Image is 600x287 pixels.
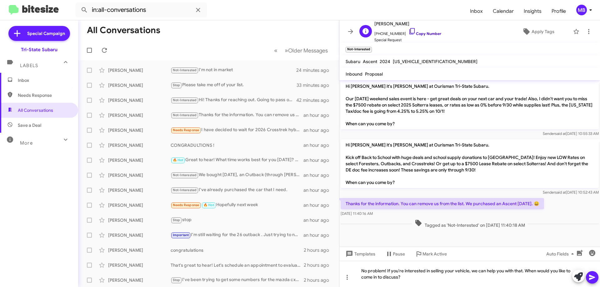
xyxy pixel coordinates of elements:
[18,107,53,113] span: All Conversations
[304,277,334,283] div: 2 hours ago
[108,187,171,193] div: [PERSON_NAME]
[303,127,334,133] div: an hour ago
[108,202,171,208] div: [PERSON_NAME]
[346,59,360,64] span: Subaru
[344,248,375,260] span: Templates
[171,276,304,284] div: I've been trying to get some numbers for the mazda cx9 you guys have but no one has gotten back t...
[297,97,334,103] div: 42 minutes ago
[108,97,171,103] div: [PERSON_NAME]
[339,248,380,260] button: Templates
[532,26,554,37] span: Apply Tags
[341,211,373,216] span: [DATE] 11:40:16 AM
[285,47,288,54] span: »
[18,122,41,128] span: Save a Deal
[506,26,570,37] button: Apply Tags
[173,188,197,192] span: Not-Interested
[108,277,171,283] div: [PERSON_NAME]
[304,247,334,253] div: 2 hours ago
[108,82,171,88] div: [PERSON_NAME]
[576,5,587,15] div: MB
[108,232,171,238] div: [PERSON_NAME]
[281,44,332,57] button: Next
[341,81,599,129] p: Hi [PERSON_NAME] it's [PERSON_NAME] at Ourisman Tri-State Subaru. Our [DATE] weekend sales event ...
[173,233,189,237] span: Important
[346,47,372,52] small: Not-Interested
[297,67,334,73] div: 24 minutes ago
[108,262,171,268] div: [PERSON_NAME]
[374,20,441,27] span: [PERSON_NAME]
[393,59,477,64] span: [US_VEHICLE_IDENTIFICATION_NUMBER]
[87,25,160,35] h1: All Conversations
[173,128,199,132] span: Needs Response
[339,261,600,287] div: No problem! If you're interested in selling your vehicle, we can help you with that. When would y...
[171,67,297,74] div: I'm not in market
[303,202,334,208] div: an hour ago
[76,2,207,17] input: Search
[108,112,171,118] div: [PERSON_NAME]
[171,231,303,239] div: I'm still waiting for the 26 outback . Just trying to narrow down where I will purchase
[303,142,334,148] div: an hour ago
[20,63,38,68] span: Labels
[27,30,65,37] span: Special Campaign
[171,201,303,209] div: Hopefully next week
[341,198,544,209] p: Thanks for the information. You can remove us from the list. We purchased an Ascent [DATE]. 😀
[346,71,362,77] span: Inbound
[173,278,180,282] span: Stop
[374,37,441,43] span: Special Request
[303,187,334,193] div: an hour ago
[303,172,334,178] div: an hour ago
[363,59,377,64] span: Ascent
[171,142,303,148] div: CONGRADULTIONS !
[171,82,297,89] div: Please take me off of your list.
[171,171,303,179] div: We bought [DATE], an Outback (through [PERSON_NAME]). Thanks.
[173,83,180,87] span: Stop
[303,112,334,118] div: an hour ago
[171,186,303,194] div: I've already purchased the car that I need.
[571,5,593,15] button: MB
[18,77,71,83] span: Inbox
[274,47,277,54] span: «
[488,2,519,20] a: Calendar
[303,217,334,223] div: an hour ago
[271,44,332,57] nav: Page navigation example
[374,27,441,37] span: [PHONE_NUMBER]
[422,248,447,260] span: Mark Active
[304,262,334,268] div: 2 hours ago
[203,203,214,207] span: 🔥 Hot
[173,98,197,102] span: Not-Interested
[412,219,527,228] span: Tagged as 'Not-Interested' on [DATE] 11:40:18 AM
[341,139,599,188] p: Hi [PERSON_NAME] it's [PERSON_NAME] at Ourisman Tri-State Subaru. Kick off Back to School with hu...
[21,47,57,53] div: Tri-State Subaru
[108,142,171,148] div: [PERSON_NAME]
[108,67,171,73] div: [PERSON_NAME]
[543,190,599,195] span: Sender [DATE] 10:52:43 AM
[408,31,441,36] a: Copy Number
[173,173,197,177] span: Not-Interested
[465,2,488,20] a: Inbox
[171,126,303,134] div: I have decided to wait for 2026 Crosstrek hybrid
[546,248,576,260] span: Auto Fields
[108,172,171,178] div: [PERSON_NAME]
[288,47,328,54] span: Older Messages
[173,68,197,72] span: Not-Interested
[297,82,334,88] div: 33 minutes ago
[555,131,566,136] span: said at
[18,92,71,98] span: Needs Response
[173,158,183,162] span: 🔥 Hot
[171,262,304,268] div: That's great to hear! Let's schedule an appointment to evaluate your Outback and discuss the deta...
[171,111,303,119] div: Thanks for the information. You can remove us from the list. We purchased an Ascent [DATE]. 😀
[365,71,383,77] span: Proposal
[519,2,547,20] span: Insights
[410,248,452,260] button: Mark Active
[8,26,70,41] a: Special Campaign
[380,59,390,64] span: 2024
[541,248,581,260] button: Auto Fields
[547,2,571,20] a: Profile
[173,218,180,222] span: Stop
[393,248,405,260] span: Pause
[108,247,171,253] div: [PERSON_NAME]
[380,248,410,260] button: Pause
